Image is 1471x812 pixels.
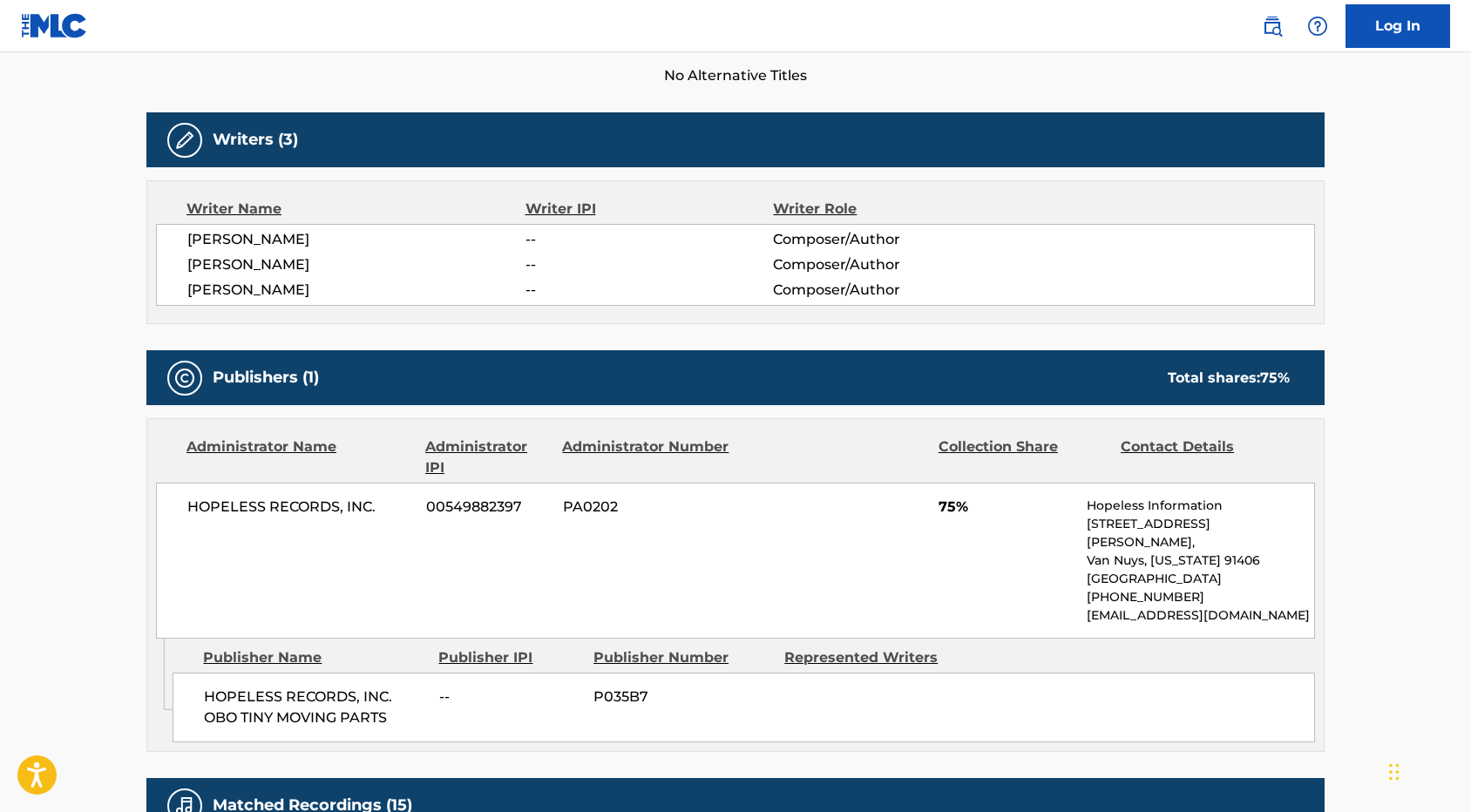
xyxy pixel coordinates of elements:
span: Composer/Author [773,280,999,301]
div: Writer Name [186,199,525,220]
div: Writer Role [773,199,999,220]
span: PA0202 [563,497,732,518]
h5: Writers (3) [213,130,298,150]
span: P035B7 [593,687,771,707]
p: Van Nuys, [US_STATE] 91406 [1087,551,1314,570]
p: [GEOGRAPHIC_DATA] [1087,570,1314,588]
span: -- [525,229,773,250]
a: Log In [1346,4,1450,48]
div: Collection Share [939,436,1108,478]
div: Administrator Name [186,436,412,478]
span: Composer/Author [773,229,999,250]
img: search [1262,16,1283,37]
div: Help [1300,9,1335,44]
p: [PHONE_NUMBER] [1087,588,1314,606]
div: Administrator IPI [425,436,549,478]
div: Administrator Number [562,436,731,478]
span: 75 % [1260,369,1290,386]
div: Publisher Name [203,647,425,668]
div: Dra [1389,746,1400,798]
p: Hopeless Information [1087,497,1314,515]
span: -- [525,280,773,301]
iframe: Chat Widget [1384,728,1471,812]
span: -- [439,687,580,707]
span: No Alternative Titles [146,65,1325,86]
div: Contact Details [1121,436,1290,478]
span: [PERSON_NAME] [187,280,525,301]
span: [PERSON_NAME] [187,229,525,250]
img: Publishers [174,368,195,389]
span: 00549882397 [426,497,550,518]
img: MLC Logo [21,13,88,38]
span: 75% [939,497,1074,518]
span: Composer/Author [773,254,999,275]
img: Writers [174,130,195,151]
h5: Publishers (1) [213,368,319,388]
a: Public Search [1255,9,1290,44]
div: Total shares: [1168,368,1290,389]
span: -- [525,254,773,275]
div: Chatt-widget [1384,728,1471,812]
div: Writer IPI [525,199,774,220]
div: Publisher Number [593,647,771,668]
div: Represented Writers [784,647,962,668]
p: [STREET_ADDRESS][PERSON_NAME], [1087,515,1314,551]
span: HOPELESS RECORDS, INC. [187,497,413,518]
span: HOPELESS RECORDS, INC. OBO TINY MOVING PARTS [204,687,426,728]
img: help [1307,16,1328,37]
p: [EMAIL_ADDRESS][DOMAIN_NAME] [1087,606,1314,625]
div: Publisher IPI [438,647,580,668]
span: [PERSON_NAME] [187,254,525,275]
